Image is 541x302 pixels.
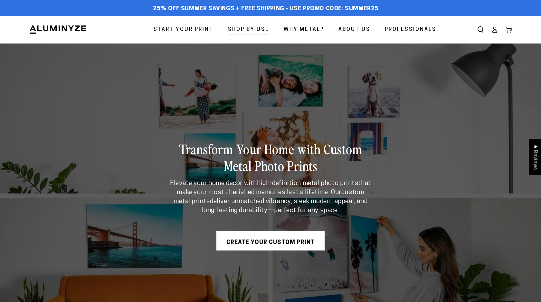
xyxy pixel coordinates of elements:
p: Elevate your home decor with that make your most cherished memories last a lifetime. Our deliver ... [169,179,372,215]
a: Shop By Use [223,21,274,38]
h2: Transform Your Home with Custom Metal Photo Prints [169,140,372,174]
a: Create Your Custom Print [216,231,325,250]
span: About Us [338,25,370,34]
a: Professionals [380,21,441,38]
summary: Search our site [473,23,488,37]
span: Shop By Use [228,25,269,34]
img: Aluminyze [29,25,87,34]
span: 25% off Summer Savings + Free Shipping - Use Promo Code: SUMMER25 [153,5,378,13]
strong: high-definition metal photo prints [257,180,358,187]
a: Why Metal? [279,21,329,38]
span: Why Metal? [284,25,324,34]
a: About Us [334,21,375,38]
span: Professionals [385,25,436,34]
div: Click to open Judge.me floating reviews tab [529,139,541,175]
span: Start Your Print [154,25,214,34]
a: Start Your Print [149,21,218,38]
